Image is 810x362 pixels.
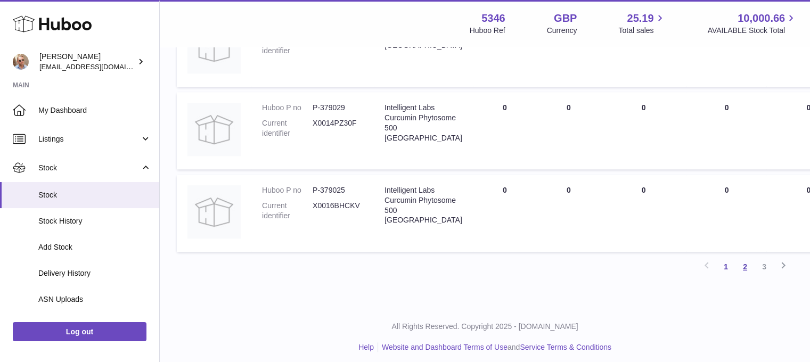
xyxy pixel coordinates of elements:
div: Currency [547,26,577,36]
span: Total sales [618,26,666,36]
span: Add Stock [38,242,151,252]
td: 0 [473,10,537,87]
img: product image [187,103,241,156]
span: Stock [38,190,151,200]
span: 25.19 [627,11,653,26]
img: product image [187,185,241,238]
td: 0 [601,10,687,87]
a: 1 [716,257,735,276]
strong: GBP [554,11,577,26]
dt: Huboo P no [262,103,313,113]
dt: Huboo P no [262,185,313,195]
strong: 5346 [481,11,505,26]
dd: X0014PZ30F [313,118,363,138]
a: 3 [755,257,774,276]
td: 0 [473,92,537,169]
span: My Dashboard [38,105,151,116]
td: 0 [537,92,601,169]
dd: P-379025 [313,185,363,195]
td: 0 [473,175,537,252]
td: 0 [537,10,601,87]
div: Intelligent Labs Curcumin Phytosome 500 [GEOGRAPHIC_DATA] [384,185,462,226]
td: 0 [537,175,601,252]
span: AVAILABLE Stock Total [707,26,797,36]
span: [EMAIL_ADDRESS][DOMAIN_NAME] [39,62,157,71]
a: Website and Dashboard Terms of Use [382,343,508,351]
div: Intelligent Labs Curcumin Phytosome 500 [GEOGRAPHIC_DATA] [384,103,462,143]
div: [PERSON_NAME] [39,52,135,72]
span: ASN Uploads [38,294,151,305]
img: product image [187,20,241,73]
a: 25.19 Total sales [618,11,666,36]
dd: X0016BHCKV [313,201,363,221]
span: 10,000.66 [738,11,785,26]
span: Stock [38,163,140,173]
span: Delivery History [38,268,151,278]
span: Listings [38,134,140,144]
a: 2 [735,257,755,276]
span: Stock History [38,216,151,226]
a: Service Terms & Conditions [520,343,611,351]
td: 0 [686,10,766,87]
td: 0 [601,175,687,252]
a: Help [358,343,374,351]
a: 10,000.66 AVAILABLE Stock Total [707,11,797,36]
dd: P-379029 [313,103,363,113]
div: Huboo Ref [470,26,505,36]
td: 0 [686,175,766,252]
dt: Current identifier [262,201,313,221]
p: All Rights Reserved. Copyright 2025 - [DOMAIN_NAME] [168,322,801,332]
td: 0 [601,92,687,169]
a: Log out [13,322,146,341]
td: 0 [686,92,766,169]
dt: Current identifier [262,118,313,138]
li: and [378,342,611,352]
img: support@radoneltd.co.uk [13,54,29,70]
